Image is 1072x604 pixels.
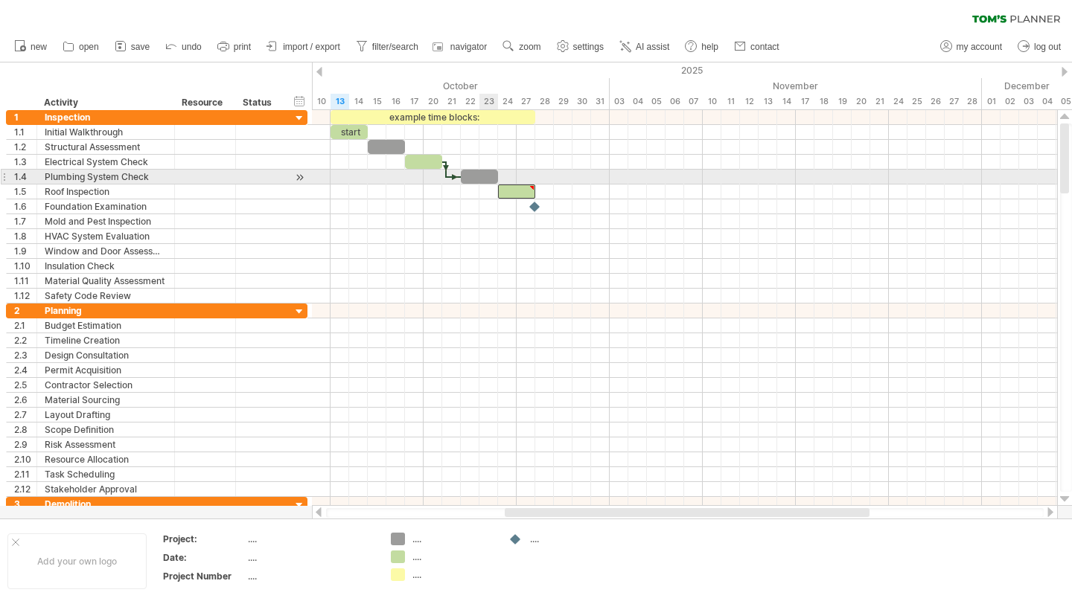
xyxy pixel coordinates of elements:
div: Thursday, 30 October 2025 [572,94,591,109]
div: Friday, 7 November 2025 [684,94,703,109]
div: Tuesday, 14 October 2025 [349,94,368,109]
span: open [79,42,99,52]
div: Tuesday, 28 October 2025 [535,94,554,109]
span: contact [750,42,779,52]
div: Wednesday, 12 November 2025 [740,94,759,109]
span: my account [957,42,1002,52]
div: HVAC System Evaluation [45,229,167,243]
div: 1.3 [14,155,36,169]
div: Friday, 14 November 2025 [777,94,796,109]
div: Tuesday, 18 November 2025 [814,94,833,109]
div: Friday, 21 November 2025 [870,94,889,109]
div: Tuesday, 2 December 2025 [1001,94,1019,109]
div: Planning [45,303,167,318]
a: filter/search [352,37,423,57]
div: Friday, 17 October 2025 [405,94,424,109]
div: .... [530,533,611,545]
a: save [111,37,154,57]
div: 1.11 [14,274,36,288]
div: Mold and Pest Inspection [45,214,167,228]
div: Activity [44,95,166,110]
span: log out [1034,42,1061,52]
div: start [331,125,368,139]
div: Friday, 28 November 2025 [963,94,982,109]
div: Thursday, 6 November 2025 [666,94,684,109]
div: Thursday, 20 November 2025 [852,94,870,109]
div: Electrical System Check [45,155,167,169]
div: Wednesday, 19 November 2025 [833,94,852,109]
div: Tuesday, 4 November 2025 [628,94,647,109]
div: 1.4 [14,170,36,184]
div: 2.11 [14,467,36,481]
div: Tuesday, 11 November 2025 [721,94,740,109]
div: Foundation Examination [45,199,167,213]
div: Layout Drafting [45,408,167,422]
div: Risk Assessment [45,437,167,452]
div: .... [412,568,494,581]
div: 2.12 [14,482,36,496]
div: Inspection [45,110,167,124]
div: Permit Acquisition [45,363,167,377]
div: Insulation Check [45,259,167,273]
div: Wednesday, 15 October 2025 [368,94,386,109]
div: 2.3 [14,348,36,362]
div: Thursday, 16 October 2025 [386,94,405,109]
div: Task Scheduling [45,467,167,481]
div: Timeline Creation [45,333,167,347]
div: 2.10 [14,452,36,466]
div: Friday, 10 October 2025 [312,94,331,109]
div: 2.5 [14,378,36,392]
span: help [701,42,718,52]
div: Project Number [163,570,245,582]
div: Material Quality Assessment [45,274,167,288]
div: Monday, 10 November 2025 [703,94,721,109]
div: .... [412,533,494,545]
span: AI assist [636,42,669,52]
div: Roof Inspection [45,184,167,199]
div: Window and Door Assessment [45,244,167,258]
div: Wednesday, 29 October 2025 [554,94,572,109]
div: Structural Assessment [45,140,167,154]
span: filter/search [372,42,418,52]
div: 1.1 [14,125,36,139]
span: zoom [519,42,540,52]
div: 1.12 [14,289,36,303]
span: undo [182,42,202,52]
div: Monday, 17 November 2025 [796,94,814,109]
div: October 2025 [182,78,610,94]
div: example time blocks: [331,110,535,124]
div: .... [248,570,373,582]
div: Project: [163,533,245,545]
div: 2.8 [14,423,36,437]
a: AI assist [616,37,674,57]
a: print [214,37,255,57]
a: import / export [263,37,345,57]
div: Wednesday, 3 December 2025 [1019,94,1038,109]
div: 3 [14,497,36,511]
div: 1.9 [14,244,36,258]
div: Thursday, 23 October 2025 [479,94,498,109]
div: Monday, 24 November 2025 [889,94,907,109]
span: new [31,42,47,52]
div: Safety Code Review [45,289,167,303]
div: 1.6 [14,199,36,213]
div: Monday, 13 October 2025 [331,94,349,109]
div: November 2025 [610,78,982,94]
div: Friday, 24 October 2025 [498,94,517,109]
div: Thursday, 4 December 2025 [1038,94,1056,109]
span: import / export [283,42,340,52]
div: Wednesday, 26 November 2025 [926,94,945,109]
div: Demolition [45,497,167,511]
a: my account [937,37,1006,57]
div: 2 [14,303,36,318]
div: Contractor Selection [45,378,167,392]
div: 2.2 [14,333,36,347]
div: 1.2 [14,140,36,154]
div: 2.1 [14,318,36,332]
a: navigator [430,37,491,57]
div: Budget Estimation [45,318,167,332]
div: 2.7 [14,408,36,422]
div: Wednesday, 22 October 2025 [461,94,479,109]
div: Monday, 27 October 2025 [517,94,535,109]
div: 1.8 [14,229,36,243]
